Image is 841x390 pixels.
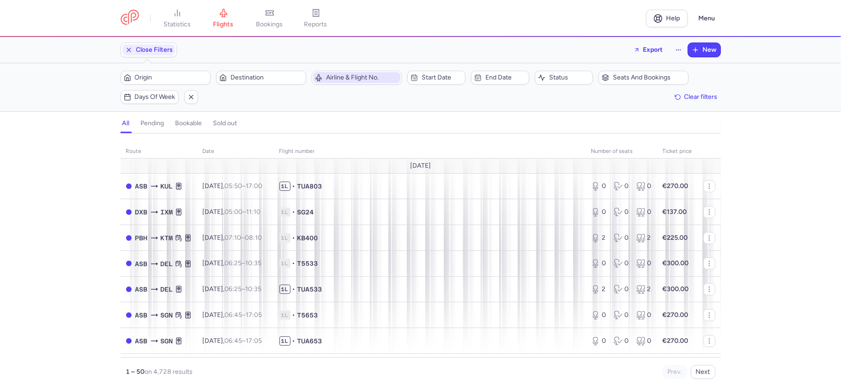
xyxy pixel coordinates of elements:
span: DEL [161,284,173,294]
time: 08:10 [245,234,262,242]
time: 10:35 [246,285,262,293]
span: 1L [279,182,290,191]
span: Seats and bookings [613,74,685,81]
span: IXM [161,207,173,217]
button: End date [471,71,529,85]
strong: €270.00 [663,337,689,345]
span: 1L [279,285,290,294]
a: flights [200,8,247,29]
span: 1L [279,336,290,346]
span: Help [666,15,680,22]
span: • [292,182,296,191]
span: ASB [135,259,148,269]
span: [DATE], [203,182,263,190]
span: SG24 [297,207,314,217]
strong: 1 – 50 [126,368,145,376]
span: – [225,208,261,216]
span: Start date [422,74,462,81]
span: Status [549,74,590,81]
div: 0 [614,259,629,268]
button: Origin [121,71,211,85]
time: 06:25 [225,285,242,293]
div: 0 [614,233,629,243]
time: 05:00 [225,208,243,216]
span: • [292,285,296,294]
time: 07:10 [225,234,242,242]
span: Origin [135,74,207,81]
span: – [225,285,262,293]
h4: sold out [213,119,237,128]
span: [DATE], [203,311,262,319]
div: 2 [636,285,652,294]
span: TUA533 [297,285,322,294]
time: 17:05 [246,311,262,319]
span: ASB [135,336,148,346]
span: Destination [230,74,303,81]
span: 1L [279,259,290,268]
div: 0 [636,336,652,346]
time: 11:10 [247,208,261,216]
div: 2 [591,233,606,243]
th: number of seats [586,145,657,158]
button: Menu [693,10,721,27]
a: statistics [154,8,200,29]
div: 0 [614,182,629,191]
button: Start date [407,71,466,85]
button: Seats and bookings [599,71,689,85]
span: T5533 [297,259,318,268]
span: statistics [163,20,191,29]
button: Export [628,43,669,57]
span: DXB [135,207,148,217]
span: ASB [135,284,148,294]
div: 0 [591,311,606,320]
span: flights [213,20,234,29]
button: Airline & Flight No. [312,71,402,85]
span: TUA653 [297,336,322,346]
strong: €225.00 [663,234,688,242]
strong: €270.00 [663,182,689,190]
span: – [225,182,263,190]
button: Clear filters [672,90,721,104]
div: 0 [591,336,606,346]
span: [DATE], [203,285,262,293]
h4: pending [141,119,164,128]
a: CitizenPlane red outlined logo [121,10,139,27]
button: Prev. [663,365,687,379]
th: Ticket price [657,145,698,158]
span: Close Filters [136,46,173,54]
h4: bookable [175,119,202,128]
span: DEL [161,259,173,269]
span: Airline & Flight No. [326,74,399,81]
span: • [292,233,296,243]
th: route [121,145,197,158]
span: End date [485,74,526,81]
div: 0 [636,207,652,217]
button: Destination [216,71,306,85]
div: 0 [636,182,652,191]
span: KB400 [297,233,318,243]
div: 0 [591,207,606,217]
div: 0 [636,259,652,268]
a: reports [293,8,339,29]
span: [DATE], [203,259,262,267]
span: Days of week [135,93,175,101]
button: New [688,43,720,57]
th: Flight number [274,145,586,158]
div: 0 [614,336,629,346]
strong: €137.00 [663,208,687,216]
div: 0 [614,285,629,294]
span: bookings [256,20,283,29]
time: 05:50 [225,182,242,190]
span: T5653 [297,311,318,320]
time: 17:05 [246,337,262,345]
span: • [292,311,296,320]
th: date [197,145,274,158]
div: 0 [591,259,606,268]
span: • [292,207,296,217]
span: [DATE] [410,162,431,170]
span: KUL [161,181,173,191]
span: TUA803 [297,182,322,191]
time: 06:45 [225,311,242,319]
span: – [225,234,262,242]
h4: all [122,119,130,128]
